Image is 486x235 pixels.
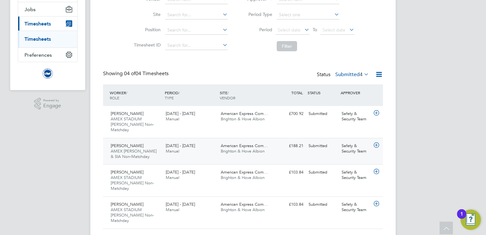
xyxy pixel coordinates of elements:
[24,36,51,42] a: Timesheets
[244,11,272,17] label: Period Type
[244,27,272,32] label: Period
[24,6,36,12] span: Jobs
[166,143,195,148] span: [DATE] - [DATE]
[111,175,154,191] span: AMEX STADIUM [PERSON_NAME] Non-Matchday
[317,70,370,79] div: Status
[111,207,154,223] span: AMEX STADIUM [PERSON_NAME] Non-Matchday
[18,17,77,31] button: Timesheets
[108,87,163,103] div: WORKER
[306,109,339,119] div: Submitted
[221,148,265,154] span: Brighton & Hove Albion
[178,90,180,95] span: /
[339,167,372,183] div: Safety & Security Team
[291,90,303,95] span: TOTAL
[18,31,77,47] div: Timesheets
[278,27,301,33] span: Select date
[166,202,195,207] span: [DATE] - [DATE]
[218,87,273,103] div: SITE
[311,25,319,34] span: To
[124,70,169,77] span: 04 Timesheets
[111,148,156,159] span: AMEX [PERSON_NAME] & SIA Non-Matchday
[277,41,297,51] button: Filter
[339,109,372,125] div: Safety & Security Team
[132,27,161,32] label: Position
[165,95,174,100] span: TYPE
[273,109,306,119] div: £700.92
[221,175,265,180] span: Brighton & Hove Albion
[306,167,339,178] div: Submitted
[339,141,372,157] div: Safety & Security Team
[18,68,78,79] a: Go to home page
[335,71,369,78] label: Submitted
[111,202,143,207] span: [PERSON_NAME]
[460,214,463,222] div: 1
[166,175,179,180] span: Manual
[166,148,179,154] span: Manual
[339,87,372,98] div: APPROVER
[220,95,235,100] span: VENDOR
[111,143,143,148] span: [PERSON_NAME]
[339,199,372,215] div: Safety & Security Team
[165,11,228,19] input: Search for...
[360,71,363,78] span: 4
[273,199,306,210] div: £103.84
[132,42,161,48] label: Timesheet ID
[111,169,143,175] span: [PERSON_NAME]
[110,95,119,100] span: ROLE
[221,111,268,116] span: American Express Com…
[227,90,229,95] span: /
[221,143,268,148] span: American Express Com…
[103,70,170,77] div: Showing
[165,26,228,35] input: Search for...
[111,111,143,116] span: [PERSON_NAME]
[24,52,52,58] span: Preferences
[163,87,218,103] div: PERIOD
[132,11,161,17] label: Site
[306,199,339,210] div: Submitted
[34,98,61,110] a: Powered byEngage
[461,210,481,230] button: Open Resource Center, 1 new notification
[24,21,51,27] span: Timesheets
[43,68,53,79] img: brightonandhovealbion-logo-retina.png
[166,169,195,175] span: [DATE] - [DATE]
[273,141,306,151] div: £188.21
[126,90,127,95] span: /
[221,202,268,207] span: American Express Com…
[306,87,339,98] div: STATUS
[166,111,195,116] span: [DATE] - [DATE]
[306,141,339,151] div: Submitted
[221,169,268,175] span: American Express Com…
[111,116,154,132] span: AMEX STADIUM [PERSON_NAME] Non-Matchday
[43,98,61,103] span: Powered by
[18,48,77,62] button: Preferences
[165,41,228,50] input: Search for...
[166,207,179,212] span: Manual
[221,116,265,122] span: Brighton & Hove Albion
[221,207,265,212] span: Brighton & Hove Albion
[277,11,339,19] input: Select one
[323,27,345,33] span: Select date
[124,70,135,77] span: 04 of
[166,116,179,122] span: Manual
[273,167,306,178] div: £103.84
[18,2,77,16] button: Jobs
[43,103,61,109] span: Engage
